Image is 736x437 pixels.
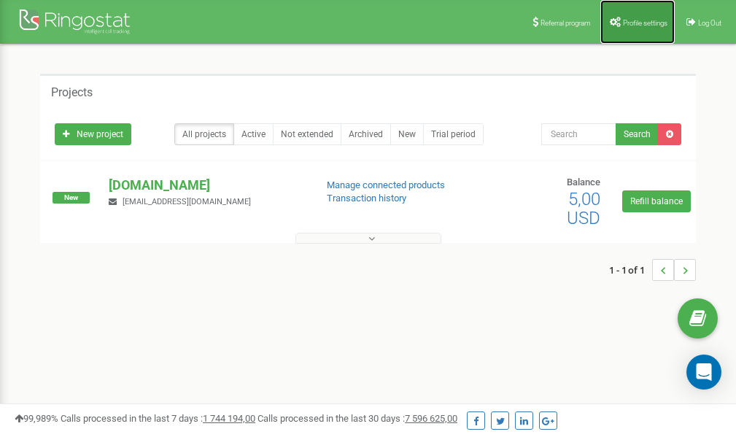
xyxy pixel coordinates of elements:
[257,413,457,424] span: Calls processed in the last 30 days :
[327,193,406,204] a: Transaction history
[541,19,591,27] span: Referral program
[567,177,600,187] span: Balance
[405,413,457,424] u: 7 596 625,00
[273,123,341,145] a: Not extended
[203,413,255,424] u: 1 744 194,00
[609,259,652,281] span: 1 - 1 of 1
[109,176,303,195] p: [DOMAIN_NAME]
[327,179,445,190] a: Manage connected products
[541,123,616,145] input: Search
[15,413,58,424] span: 99,989%
[55,123,131,145] a: New project
[174,123,234,145] a: All projects
[623,19,667,27] span: Profile settings
[341,123,391,145] a: Archived
[423,123,484,145] a: Trial period
[61,413,255,424] span: Calls processed in the last 7 days :
[567,189,600,228] span: 5,00 USD
[390,123,424,145] a: New
[616,123,659,145] button: Search
[609,244,696,295] nav: ...
[53,192,90,204] span: New
[123,197,251,206] span: [EMAIL_ADDRESS][DOMAIN_NAME]
[233,123,274,145] a: Active
[51,86,93,99] h5: Projects
[686,355,721,390] div: Open Intercom Messenger
[698,19,721,27] span: Log Out
[622,190,691,212] a: Refill balance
